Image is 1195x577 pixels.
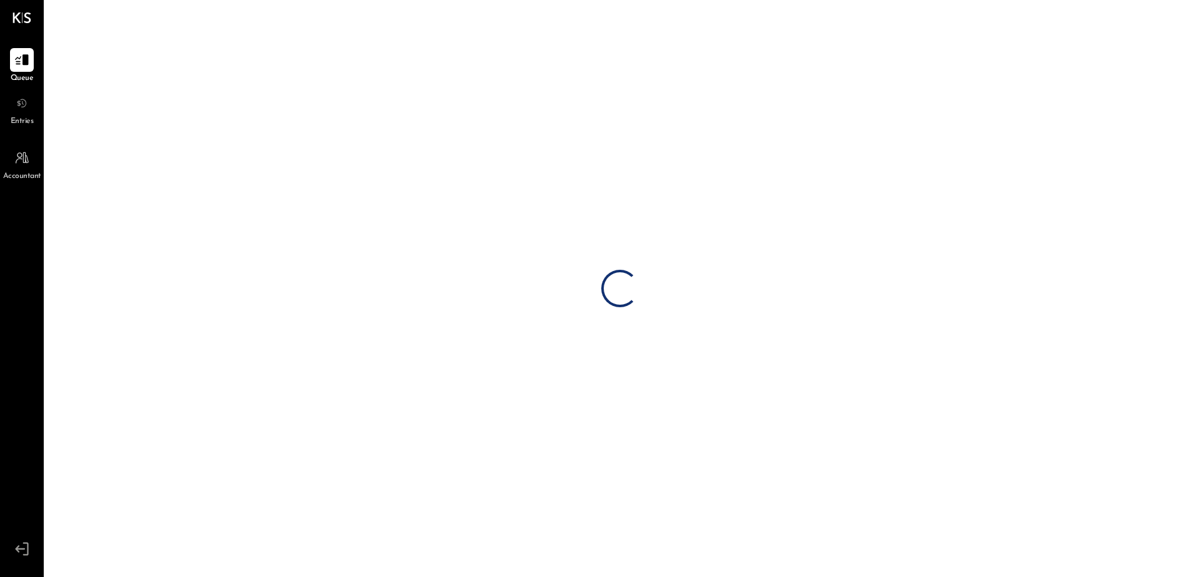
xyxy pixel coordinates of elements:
span: Accountant [3,171,41,182]
a: Accountant [1,146,43,182]
span: Queue [11,73,34,84]
span: Entries [11,116,34,127]
a: Entries [1,91,43,127]
a: Queue [1,48,43,84]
